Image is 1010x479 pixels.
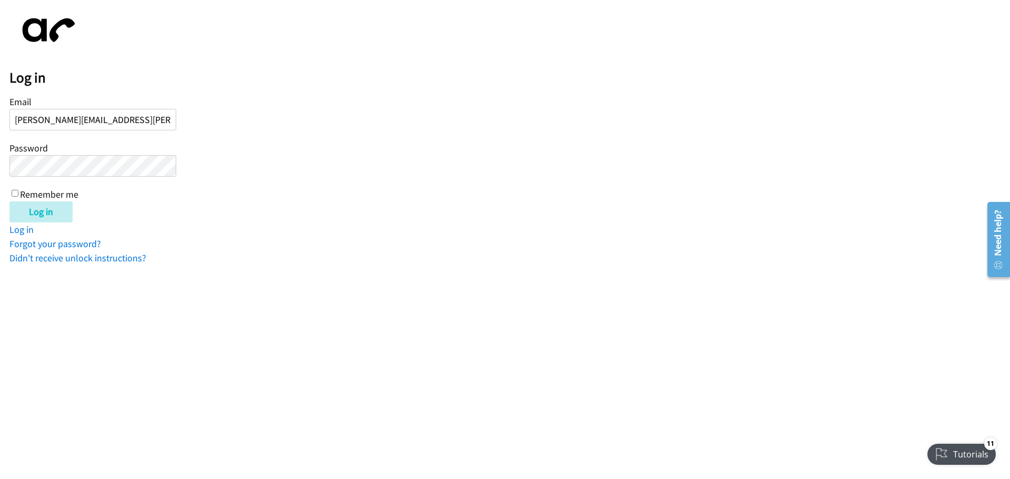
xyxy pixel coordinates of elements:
a: Log in [9,223,34,236]
iframe: Resource Center [979,198,1010,281]
label: Email [9,96,32,108]
h2: Log in [9,69,1010,87]
a: Forgot your password? [9,238,101,250]
label: Remember me [20,188,78,200]
input: Log in [9,201,73,222]
iframe: Checklist [921,433,1002,471]
label: Password [9,142,48,154]
a: Didn't receive unlock instructions? [9,252,146,264]
img: aphone-8a226864a2ddd6a5e75d1ebefc011f4aa8f32683c2d82f3fb0802fe031f96514.svg [9,9,83,51]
